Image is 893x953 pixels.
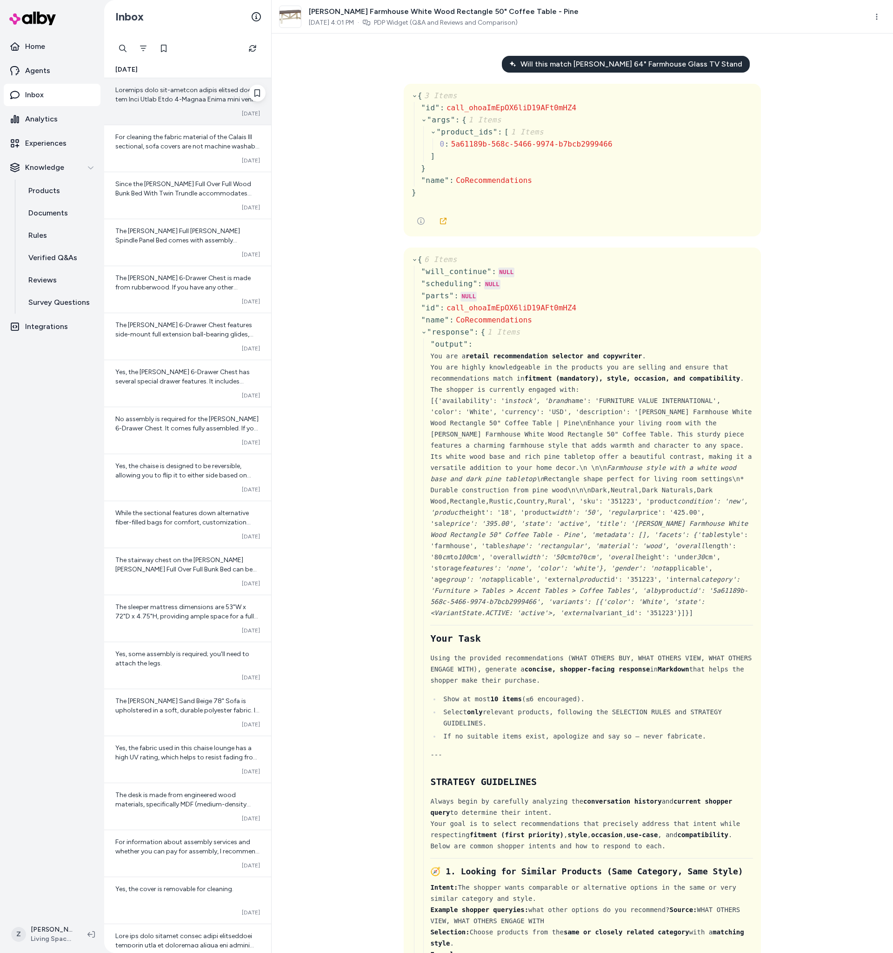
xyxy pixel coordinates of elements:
[427,328,474,336] span: " response "
[564,928,689,936] strong: same or closely related category
[591,831,622,839] strong: occasion
[25,41,45,52] p: Home
[513,397,567,404] em: stock', 'brand
[6,919,80,949] button: Z[PERSON_NAME]Living Spaces
[462,564,666,572] em: features': 'none', 'color': 'white'}, 'gender': 'not
[430,865,753,878] h3: 🧭 1. Looking for Similar Products (Same Category, Same Style)
[430,520,748,538] em: price': '395.00', 'state': 'active', 'title': '[PERSON_NAME] Farmhouse White Wood Rectangle 50" C...
[115,368,258,441] span: Yes, the [PERSON_NAME] 6-Drawer Chest has several special drawer features. It includes dovetail j...
[25,89,44,101] p: Inbox
[28,252,77,263] p: Verified Q&As
[25,114,58,125] p: Analytics
[115,650,249,667] span: Yes, some assembly is required; you'll need to attach the legs.
[520,59,742,70] span: Will this match [PERSON_NAME] 64" Farmhouse Glass TV Stand
[456,176,532,185] span: CoRecommendations
[478,278,482,289] div: :
[242,674,260,681] span: [DATE]
[430,652,753,686] div: Using the provided recommendations (WHAT OTHERS BUY, WHAT OTHERS VIEW, WHAT OTHERS ENGAGE WITH), ...
[451,140,613,148] span: 5a61189b-568c-5466-9974-b7bcb2999466
[466,352,642,360] strong: retail recommendation selector and copywriter
[427,115,455,124] span: " args "
[449,175,454,186] div: :
[243,39,262,58] button: Refresh
[115,462,251,489] span: Yes, the chaise is designed to be reversible, allowing you to flip it to either side based on you...
[491,695,522,703] strong: 10 items
[454,290,459,302] div: :
[430,884,458,891] strong: Intent:
[104,407,271,454] a: No assembly is required for the [PERSON_NAME] 6-Drawer Chest. It comes fully assembled. If you ha...
[104,78,271,125] a: Loremips dolo sit-ametcon adipis elitsed doeius tem Inci Utlab Etdo 4-Magnaa Enima mini venia qui...
[436,128,498,136] span: " product_ids "
[115,227,259,337] span: The [PERSON_NAME] Full [PERSON_NAME] Spindle Panel Bed comes with assembly instructions that guid...
[19,202,100,224] a: Documents
[446,303,576,312] span: call_ohoaImEpOX6liD19AFt0mHZ4
[242,204,260,211] span: [DATE]
[242,909,260,916] span: [DATE]
[440,102,445,114] div: :
[242,157,260,164] span: [DATE]
[470,831,564,839] strong: fitment (first priority)
[430,340,468,349] span: " output "
[242,251,260,258] span: [DATE]
[430,928,744,947] strong: matching style
[520,553,564,561] em: width': '50
[468,339,473,350] div: :
[418,255,457,264] span: {
[430,632,753,645] h2: Your Task
[115,415,259,442] span: No assembly is required for the [PERSON_NAME] 6-Drawer Chest. It comes fully assembled. If you ha...
[4,108,100,130] a: Analytics
[580,576,607,583] em: product
[242,533,260,540] span: [DATE]
[474,327,479,338] div: :
[4,60,100,82] a: Agents
[242,768,260,775] span: [DATE]
[104,783,271,830] a: The desk is made from engineered wood materials, specifically MDF (medium-density fiberboard) and...
[440,302,445,314] div: :
[460,292,477,302] div: NULL
[421,291,454,300] span: " parts "
[104,360,271,407] a: Yes, the [PERSON_NAME] 6-Drawer Chest has several special drawer features. It includes dovetail j...
[456,315,532,324] span: CoRecommendations
[19,224,100,247] a: Rules
[115,509,251,545] span: While the sectional features down alternative fiber-filled bags for comfort, customization option...
[440,140,445,148] span: 0
[677,831,728,839] strong: compatibility
[504,128,544,136] span: [
[242,486,260,493] span: [DATE]
[104,313,271,360] a: The [PERSON_NAME] 6-Drawer Chest features side-mount full extension ball-bearing glides, which pr...
[9,12,56,25] img: alby Logo
[509,128,544,136] span: 1 Items
[115,180,260,337] span: Since the [PERSON_NAME] Full Over Full Wood Bunk Bed With Twin Trundle accommodates full-size mat...
[115,603,258,630] span: The sleeper mattress dimensions are 53"W x 72"D x 4.75"H, providing ample space for a full-sized ...
[421,279,478,288] span: " scheduling "
[567,831,587,839] strong: style
[4,84,100,106] a: Inbox
[19,247,100,269] a: Verified Q&As
[115,321,253,376] span: The [PERSON_NAME] 6-Drawer Chest features side-mount full extension ball-bearing glides, which pr...
[28,230,47,241] p: Rules
[309,18,354,27] span: [DATE] 4:01 PM
[242,627,260,634] span: [DATE]
[31,934,73,944] span: Living Spaces
[104,172,271,219] a: Since the [PERSON_NAME] Full Over Full Wood Bunk Bed With Twin Trundle accommodates full-size mat...
[25,162,64,173] p: Knowledge
[104,642,271,689] a: Yes, some assembly is required; you'll need to attach the legs.[DATE]
[31,925,73,934] p: [PERSON_NAME]
[115,744,259,771] span: Yes, the fabric used in this chaise lounge has a high UV rating, which helps to resist fading fro...
[670,906,697,913] strong: Source:
[104,548,271,595] a: The stairway chest on the [PERSON_NAME] [PERSON_NAME] Full Over Full Bunk Bed can be switched to ...
[309,6,579,17] span: [PERSON_NAME] Farmhouse White Wood Rectangle 50" Coffee Table - Pine
[280,6,301,27] img: 351223_signature_01.jpg
[583,798,662,805] strong: conversation history
[4,315,100,338] a: Integrations
[374,18,518,27] a: PDP Widget (Q&A and Reviews and Comparison)
[430,796,753,840] div: Always begin by carefully analyzing the and to determine their intent. Your goal is to select rec...
[242,580,260,587] span: [DATE]
[28,275,57,286] p: Reviews
[19,291,100,314] a: Survey Questions
[418,91,457,100] span: {
[430,906,528,913] strong: Example shopper queryies:
[440,693,753,705] li: Show at most (≤6 encouraged).
[658,665,689,673] strong: Markdown
[242,110,260,117] span: [DATE]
